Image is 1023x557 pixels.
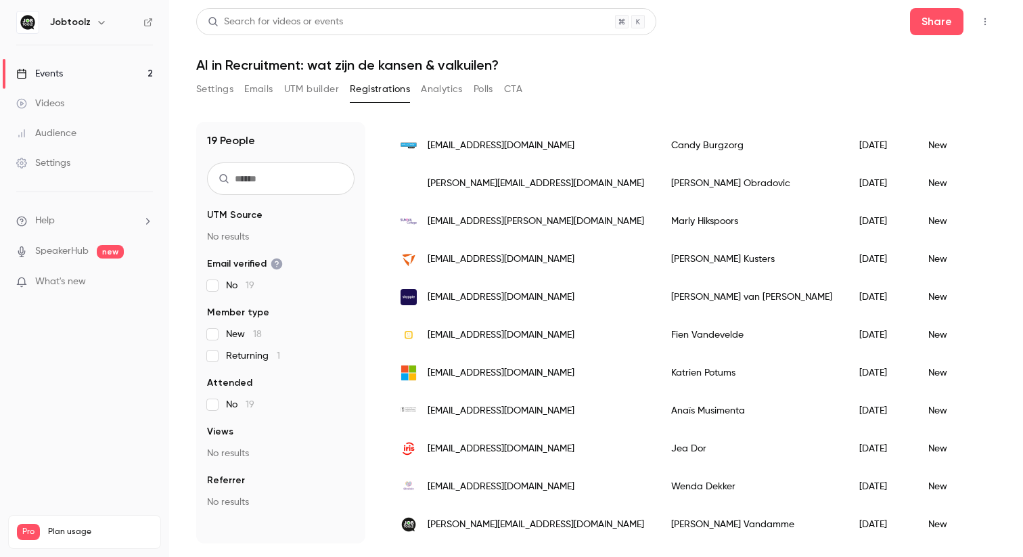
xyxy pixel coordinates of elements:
[350,79,410,100] button: Registrations
[48,527,152,537] span: Plan usage
[51,80,121,89] div: Domain Overview
[915,430,1000,468] div: New
[38,22,66,32] div: v 4.0.25
[504,79,522,100] button: CTA
[846,430,915,468] div: [DATE]
[16,214,153,228] li: help-dropdown-opener
[658,164,846,202] div: [PERSON_NAME] Obradovic
[915,240,1000,278] div: New
[658,202,846,240] div: Marly Hikspoors
[401,403,417,419] img: kbs-frb.be
[401,289,417,305] img: shypple.com
[196,79,233,100] button: Settings
[22,22,32,32] img: logo_orange.svg
[246,400,254,409] span: 19
[35,214,55,228] span: Help
[428,366,574,380] span: [EMAIL_ADDRESS][DOMAIN_NAME]
[428,139,574,153] span: [EMAIL_ADDRESS][DOMAIN_NAME]
[428,328,574,342] span: [EMAIL_ADDRESS][DOMAIN_NAME]
[846,127,915,164] div: [DATE]
[915,392,1000,430] div: New
[846,202,915,240] div: [DATE]
[207,474,245,487] span: Referrer
[207,447,355,460] p: No results
[428,480,574,494] span: [EMAIL_ADDRESS][DOMAIN_NAME]
[421,79,463,100] button: Analytics
[428,404,574,418] span: [EMAIL_ADDRESS][DOMAIN_NAME]
[401,516,417,533] img: jobtoolz.com
[284,79,339,100] button: UTM builder
[915,354,1000,392] div: New
[207,495,355,509] p: No results
[428,215,644,229] span: [EMAIL_ADDRESS][PERSON_NAME][DOMAIN_NAME]
[910,8,963,35] button: Share
[846,392,915,430] div: [DATE]
[846,240,915,278] div: [DATE]
[35,244,89,259] a: SpeakerHub
[207,306,269,319] span: Member type
[658,506,846,543] div: [PERSON_NAME] Vandamme
[658,392,846,430] div: Anaïs Musimenta
[915,278,1000,316] div: New
[428,518,644,532] span: [PERSON_NAME][EMAIL_ADDRESS][DOMAIN_NAME]
[22,35,32,46] img: website_grey.svg
[226,349,280,363] span: Returning
[401,251,417,267] img: tools2grow.nl
[150,80,228,89] div: Keywords by Traffic
[16,67,63,81] div: Events
[915,506,1000,543] div: New
[658,127,846,164] div: Candy Burgzorg
[401,478,417,495] img: silverein.nl
[253,330,262,339] span: 18
[226,279,254,292] span: No
[207,376,252,390] span: Attended
[244,79,273,100] button: Emails
[915,468,1000,506] div: New
[17,12,39,33] img: Jobtoolz
[207,208,263,222] span: UTM Source
[428,252,574,267] span: [EMAIL_ADDRESS][DOMAIN_NAME]
[658,240,846,278] div: [PERSON_NAME] Kusters
[915,164,1000,202] div: New
[16,127,76,140] div: Audience
[915,202,1000,240] div: New
[207,257,283,271] span: Email verified
[401,213,417,229] img: summacollege.nl
[17,524,40,540] span: Pro
[846,354,915,392] div: [DATE]
[428,290,574,305] span: [EMAIL_ADDRESS][DOMAIN_NAME]
[35,275,86,289] span: What's new
[428,442,574,456] span: [EMAIL_ADDRESS][DOMAIN_NAME]
[401,365,417,381] img: hotmail.be
[16,97,64,110] div: Videos
[474,79,493,100] button: Polls
[207,133,255,149] h1: 19 People
[37,79,47,89] img: tab_domain_overview_orange.svg
[658,354,846,392] div: Katrien Potums
[846,506,915,543] div: [DATE]
[658,468,846,506] div: Wenda Dekker
[207,425,233,439] span: Views
[97,245,124,259] span: new
[846,278,915,316] div: [DATE]
[226,398,254,411] span: No
[846,468,915,506] div: [DATE]
[658,316,846,354] div: Fien Vandevelde
[35,35,149,46] div: Domain: [DOMAIN_NAME]
[915,127,1000,164] div: New
[207,230,355,244] p: No results
[401,327,417,343] img: telenet.be
[846,164,915,202] div: [DATE]
[915,316,1000,354] div: New
[50,16,91,29] h6: Jobtoolz
[401,441,417,457] img: iris.be
[135,79,145,89] img: tab_keywords_by_traffic_grey.svg
[226,328,262,341] span: New
[246,281,254,290] span: 19
[401,181,417,185] img: dichterbij.nl
[846,316,915,354] div: [DATE]
[401,137,417,154] img: implacement.nl
[428,177,644,191] span: [PERSON_NAME][EMAIL_ADDRESS][DOMAIN_NAME]
[16,156,70,170] div: Settings
[196,57,996,73] h1: AI in Recruitment: wat zijn de kansen & valkuilen?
